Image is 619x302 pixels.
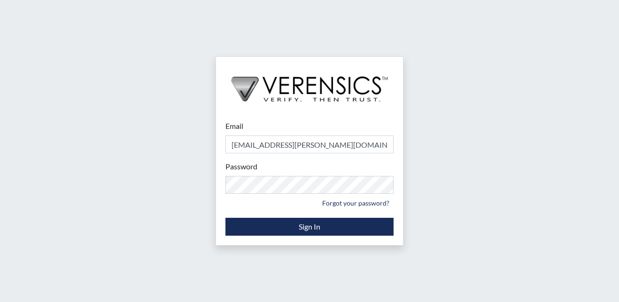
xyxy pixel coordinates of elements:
[318,196,394,210] a: Forgot your password?
[225,120,243,132] label: Email
[225,218,394,236] button: Sign In
[225,161,257,172] label: Password
[225,135,394,153] input: Email
[216,57,403,111] img: logo-wide-black.2aad4157.png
